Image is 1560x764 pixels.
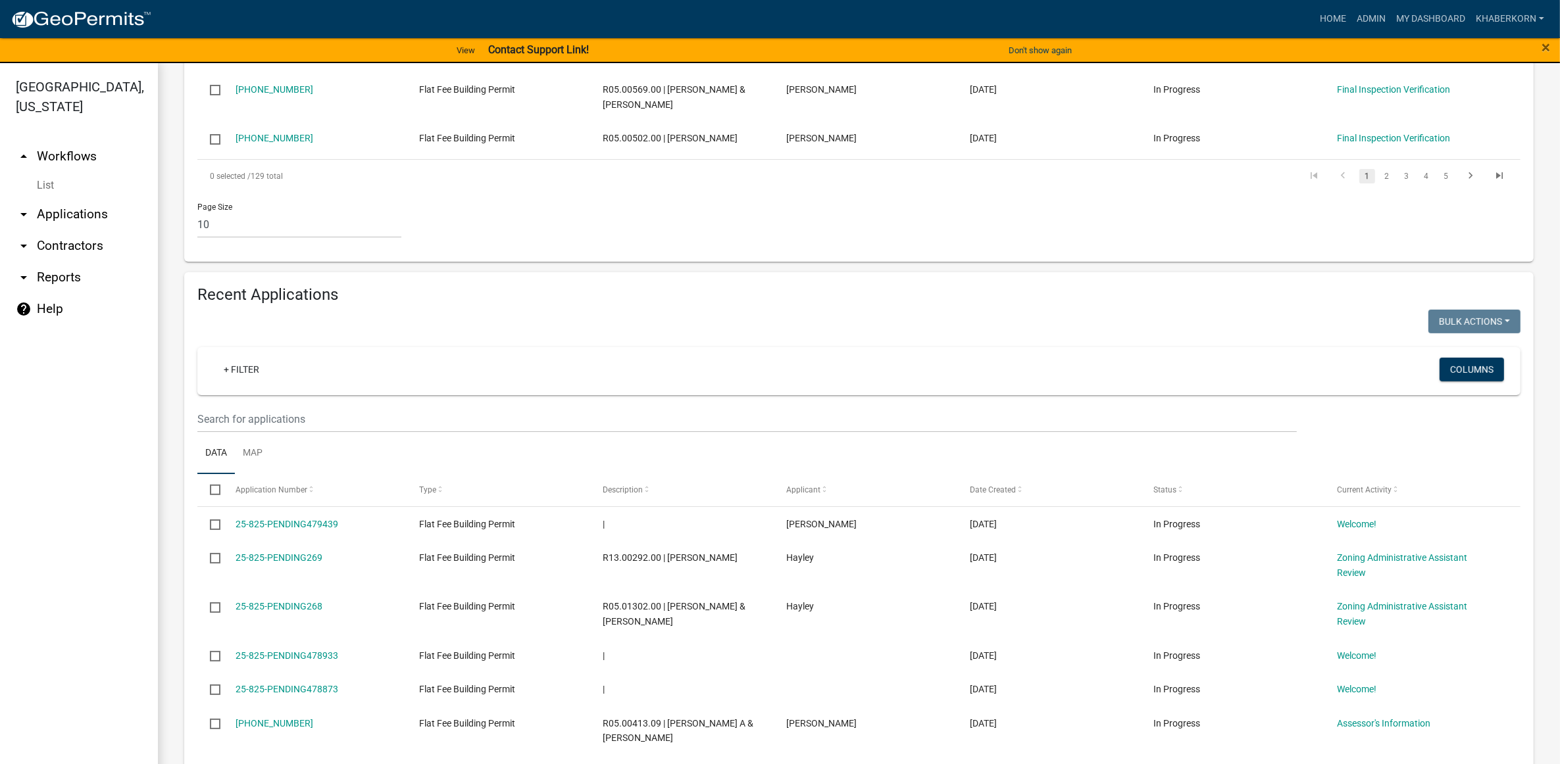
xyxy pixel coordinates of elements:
span: 08/01/2025 [970,133,997,143]
span: | [603,519,605,529]
span: R05.00413.09 | TROY A & STEPHANIE F HELLER [603,718,753,744]
span: In Progress [1153,650,1200,661]
span: | [603,684,605,694]
span: Current Activity [1337,485,1392,494]
span: In Progress [1153,718,1200,728]
input: Search for applications [197,406,1297,433]
span: Description [603,485,643,494]
a: 25-825-PENDING478933 [236,650,338,661]
button: Close [1542,39,1550,55]
span: In Progress [1153,552,1200,563]
a: Admin [1351,7,1391,32]
a: Welcome! [1337,519,1376,529]
button: Columns [1440,358,1504,381]
datatable-header-cell: Description [590,474,774,506]
datatable-header-cell: Application Number [222,474,406,506]
a: My Dashboard [1391,7,1471,32]
a: 5 [1438,169,1454,183]
a: 25-825-PENDING479439 [236,519,338,529]
i: arrow_drop_up [16,149,32,164]
a: [PHONE_NUMBER] [236,718,313,728]
a: Final Inspection Verification [1337,133,1450,143]
span: 09/16/2025 [970,519,997,529]
a: Data [197,433,235,475]
span: R13.00292.00 | SHANE MATZKE [603,552,738,563]
span: Flat Fee Building Permit [419,552,515,563]
div: 129 total [197,160,722,193]
i: help [16,301,32,317]
span: In Progress [1153,84,1200,95]
a: [PHONE_NUMBER] [236,84,313,95]
a: 25-825-PENDING268 [236,601,322,611]
span: In Progress [1153,519,1200,529]
span: R05.00502.00 | GINA MARIE KORF [603,133,738,143]
span: 09/16/2025 [970,552,997,563]
a: View [451,39,480,61]
datatable-header-cell: Current Activity [1324,474,1508,506]
li: page 2 [1377,165,1397,187]
span: Flat Fee Building Permit [419,650,515,661]
datatable-header-cell: Date Created [957,474,1141,506]
span: Steven DeRaad [786,519,857,529]
span: | [603,650,605,661]
span: Type [419,485,436,494]
datatable-header-cell: Applicant [774,474,957,506]
h4: Recent Applications [197,285,1521,304]
a: Final Inspection Verification [1337,84,1450,95]
span: Flat Fee Building Permit [419,133,515,143]
a: Welcome! [1337,684,1376,694]
a: 2 [1379,169,1395,183]
a: khaberkorn [1471,7,1549,32]
a: go to first page [1301,169,1326,183]
span: John Powers [786,84,857,95]
span: Hayley [786,601,814,611]
span: Date Created [970,485,1016,494]
li: page 4 [1417,165,1436,187]
a: 1 [1359,169,1375,183]
datatable-header-cell: Status [1141,474,1324,506]
a: go to next page [1458,169,1483,183]
a: Map [235,433,270,475]
a: Welcome! [1337,650,1376,661]
span: Flat Fee Building Permit [419,84,515,95]
i: arrow_drop_down [16,270,32,285]
datatable-header-cell: Select [197,474,222,506]
span: Applicant [786,485,820,494]
a: 25-825-PENDING269 [236,552,322,563]
li: page 1 [1357,165,1377,187]
span: 09/15/2025 [970,650,997,661]
span: 09/15/2025 [970,684,997,694]
a: Zoning Administrative Assistant Review [1337,552,1467,578]
a: Assessor's Information [1337,718,1430,728]
span: 08/04/2025 [970,84,997,95]
span: In Progress [1153,133,1200,143]
span: × [1542,38,1550,57]
a: + Filter [213,358,270,381]
span: 09/15/2025 [970,718,997,728]
i: arrow_drop_down [16,238,32,254]
i: arrow_drop_down [16,206,32,222]
a: Home [1315,7,1351,32]
datatable-header-cell: Type [406,474,590,506]
span: Michael T Sholing [786,133,857,143]
span: Flat Fee Building Permit [419,684,515,694]
a: go to previous page [1330,169,1355,183]
span: Flat Fee Building Permit [419,601,515,611]
li: page 3 [1397,165,1417,187]
span: Troy Heller [786,718,857,728]
span: Hayley [786,552,814,563]
a: Zoning Administrative Assistant Review [1337,601,1467,627]
a: go to last page [1487,169,1512,183]
span: 0 selected / [210,172,251,181]
span: In Progress [1153,601,1200,611]
button: Bulk Actions [1428,310,1521,333]
button: Don't show again [1003,39,1077,61]
strong: Contact Support Link! [488,43,589,56]
li: page 5 [1436,165,1456,187]
span: Status [1153,485,1176,494]
a: 3 [1399,169,1415,183]
a: 4 [1419,169,1434,183]
span: In Progress [1153,684,1200,694]
span: Flat Fee Building Permit [419,718,515,728]
span: Application Number [236,485,307,494]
